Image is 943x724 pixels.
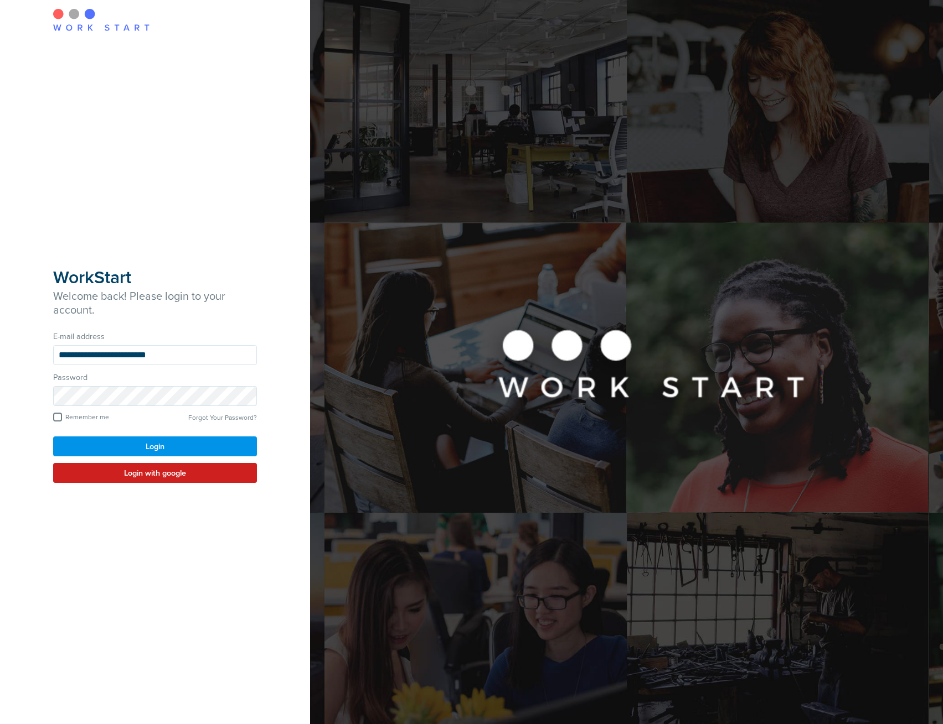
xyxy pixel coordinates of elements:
img: Workstart Logo [53,9,150,31]
h1: WorkStart [53,268,257,288]
span: Remember me [65,413,109,421]
label: Password [53,372,257,384]
h2: Welcome back! Please login to your account. [53,290,257,317]
button: Login [53,436,257,456]
button: Login with google [53,463,257,483]
label: E-mail address [53,331,257,343]
a: Forgot Your Password? [188,413,257,423]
